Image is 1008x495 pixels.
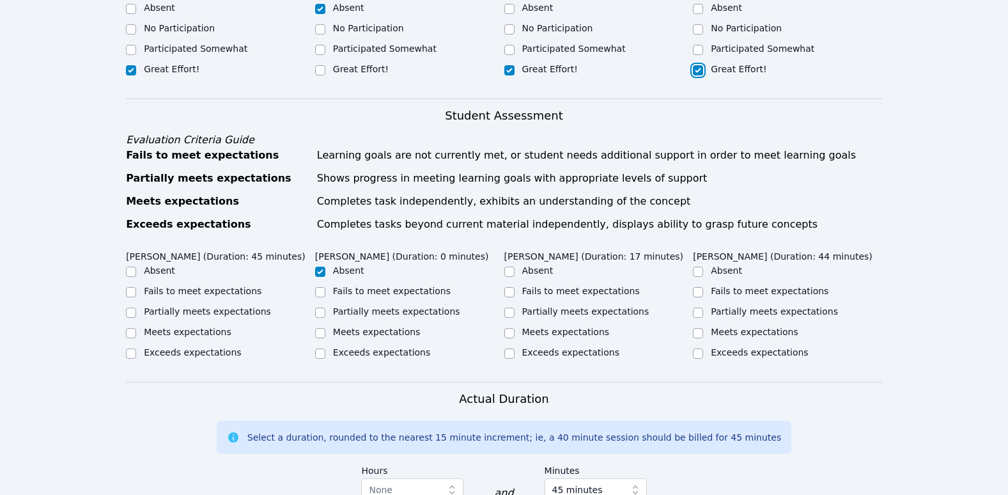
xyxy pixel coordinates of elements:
[333,43,437,54] label: Participated Somewhat
[126,245,306,264] legend: [PERSON_NAME] (Duration: 45 minutes)
[522,64,578,74] label: Great Effort!
[522,327,610,337] label: Meets expectations
[333,286,451,296] label: Fails to meet expectations
[711,347,808,357] label: Exceeds expectations
[333,306,460,317] label: Partially meets expectations
[144,347,241,357] label: Exceeds expectations
[522,43,626,54] label: Participated Somewhat
[369,485,392,495] span: None
[144,3,175,13] label: Absent
[459,390,548,408] h3: Actual Duration
[711,3,742,13] label: Absent
[144,23,215,33] label: No Participation
[144,64,199,74] label: Great Effort!
[126,107,882,125] h3: Student Assessment
[317,148,882,163] div: Learning goals are not currently met, or student needs additional support in order to meet learni...
[317,194,882,209] div: Completes task independently, exhibits an understanding of the concept
[333,265,364,276] label: Absent
[126,132,882,148] div: Evaluation Criteria Guide
[333,327,421,337] label: Meets expectations
[144,43,247,54] label: Participated Somewhat
[315,245,489,264] legend: [PERSON_NAME] (Duration: 0 minutes)
[711,327,798,337] label: Meets expectations
[711,64,766,74] label: Great Effort!
[522,306,649,317] label: Partially meets expectations
[317,217,882,232] div: Completes tasks beyond current material independently, displays ability to grasp future concepts
[522,3,554,13] label: Absent
[711,306,838,317] label: Partially meets expectations
[144,327,231,337] label: Meets expectations
[711,265,742,276] label: Absent
[333,23,404,33] label: No Participation
[361,459,463,478] label: Hours
[711,286,828,296] label: Fails to meet expectations
[522,23,593,33] label: No Participation
[126,148,309,163] div: Fails to meet expectations
[144,286,261,296] label: Fails to meet expectations
[504,245,684,264] legend: [PERSON_NAME] (Duration: 17 minutes)
[317,171,882,186] div: Shows progress in meeting learning goals with appropriate levels of support
[333,347,430,357] label: Exceeds expectations
[711,43,814,54] label: Participated Somewhat
[522,265,554,276] label: Absent
[522,286,640,296] label: Fails to meet expectations
[333,3,364,13] label: Absent
[333,64,389,74] label: Great Effort!
[711,23,782,33] label: No Participation
[247,431,781,444] div: Select a duration, rounded to the nearest 15 minute increment; ie, a 40 minute session should be ...
[522,347,619,357] label: Exceeds expectations
[545,459,647,478] label: Minutes
[144,306,271,317] label: Partially meets expectations
[693,245,872,264] legend: [PERSON_NAME] (Duration: 44 minutes)
[126,194,309,209] div: Meets expectations
[144,265,175,276] label: Absent
[126,171,309,186] div: Partially meets expectations
[126,217,309,232] div: Exceeds expectations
